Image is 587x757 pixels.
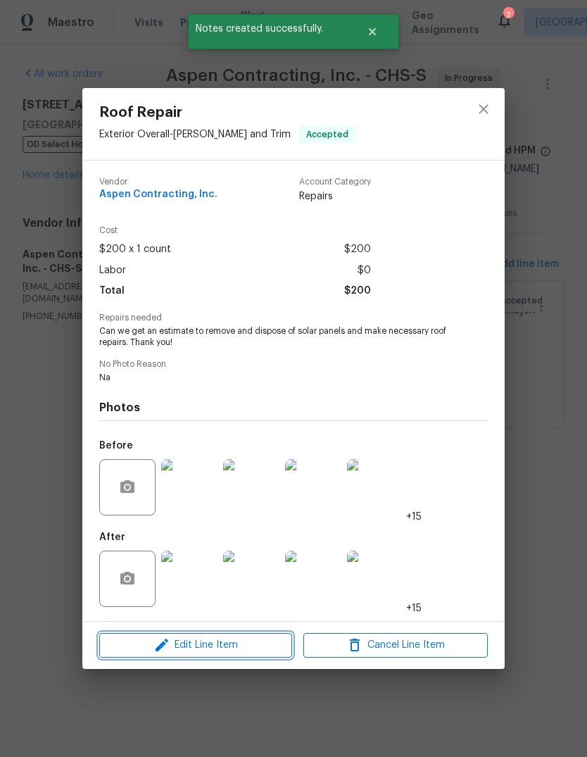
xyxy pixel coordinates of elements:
span: +15 [406,601,422,615]
button: Cancel Line Item [303,633,488,658]
h5: After [99,532,125,542]
span: $0 [358,261,371,281]
span: Cost [99,226,371,235]
span: Na [99,372,449,384]
button: Close [349,18,396,46]
button: Edit Line Item [99,633,292,658]
span: Repairs [299,189,371,204]
span: Account Category [299,177,371,187]
span: $200 [344,239,371,260]
span: Accepted [301,127,354,142]
div: 7 [503,8,513,23]
span: Notes created successfully. [188,14,349,44]
span: $200 [344,281,371,301]
span: Exterior Overall - [PERSON_NAME] and Trim [99,130,291,139]
span: Labor [99,261,126,281]
span: Edit Line Item [103,637,288,654]
span: Can we get an estimate to remove and dispose of solar panels and make necessary roof repairs. Tha... [99,325,449,349]
h5: Before [99,441,133,451]
span: Cancel Line Item [308,637,484,654]
span: +15 [406,510,422,524]
span: Roof Repair [99,105,355,120]
span: Vendor [99,177,217,187]
span: Repairs needed [99,313,488,323]
button: close [467,92,500,126]
span: No Photo Reason [99,360,488,369]
h4: Photos [99,401,488,415]
span: Total [99,281,125,301]
span: Aspen Contracting, Inc. [99,189,217,200]
span: $200 x 1 count [99,239,171,260]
